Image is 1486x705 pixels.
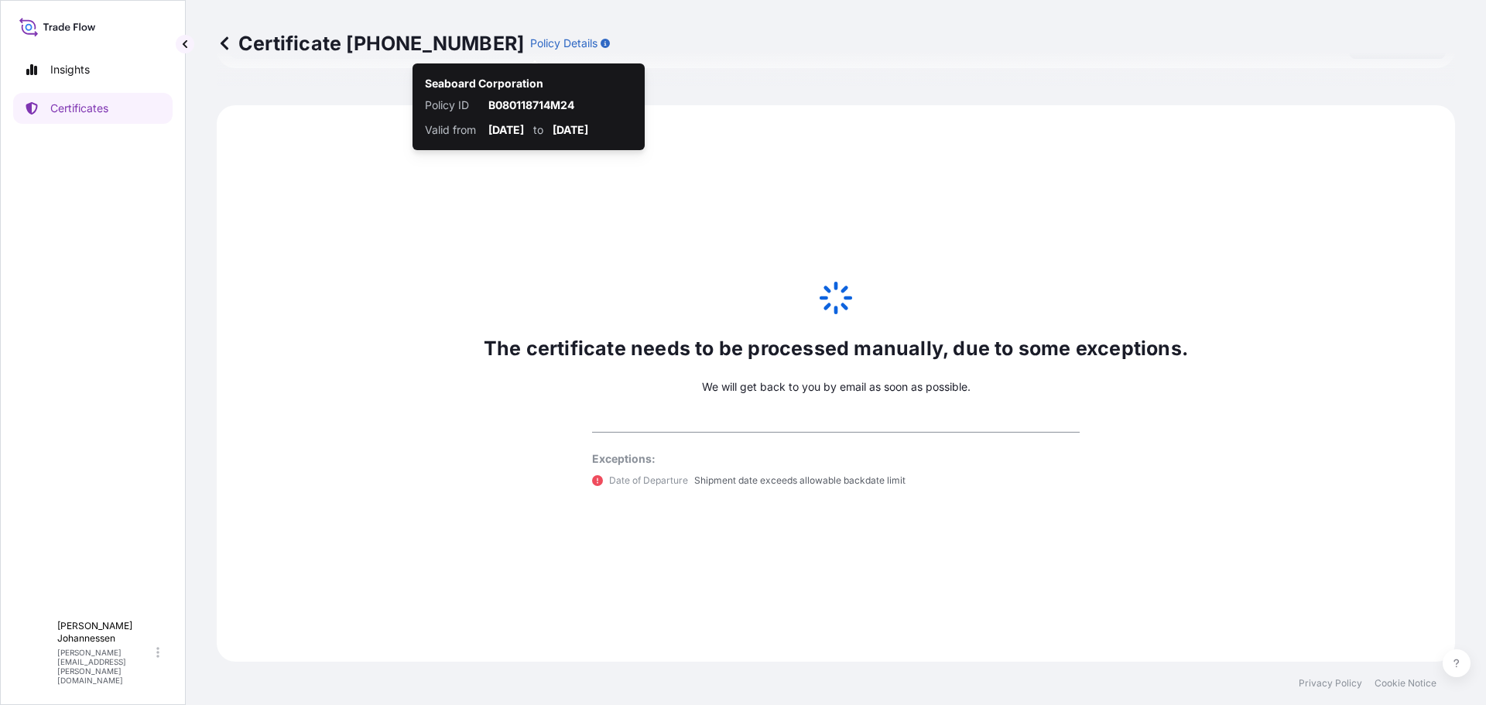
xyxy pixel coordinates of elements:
p: Insights [50,62,90,77]
a: Insights [13,54,173,85]
a: Certificates [13,93,173,124]
p: We will get back to you by email as soon as possible. [702,379,971,395]
p: Policy ID [425,98,479,113]
a: Cookie Notice [1375,677,1436,690]
p: Date of Departure [609,473,688,488]
p: The certificate needs to be processed manually, due to some exceptions. [484,336,1188,361]
p: [DATE] [488,122,524,138]
a: Privacy Policy [1299,677,1362,690]
p: Seaboard Corporation [425,76,543,91]
p: Shipment date exceeds allowable backdate limit [694,473,906,488]
p: Certificates [50,101,108,116]
p: Policy Details [530,36,597,51]
p: [PERSON_NAME] Johannessen [57,620,153,645]
p: Valid from [425,122,479,138]
p: Certificate [PHONE_NUMBER] [217,31,524,56]
p: [DATE] [553,122,588,138]
p: Exceptions: [592,451,1080,467]
p: B080118714M24 [488,98,632,113]
span: D [31,645,41,660]
p: [PERSON_NAME][EMAIL_ADDRESS][PERSON_NAME][DOMAIN_NAME] [57,648,153,685]
p: to [533,122,543,138]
